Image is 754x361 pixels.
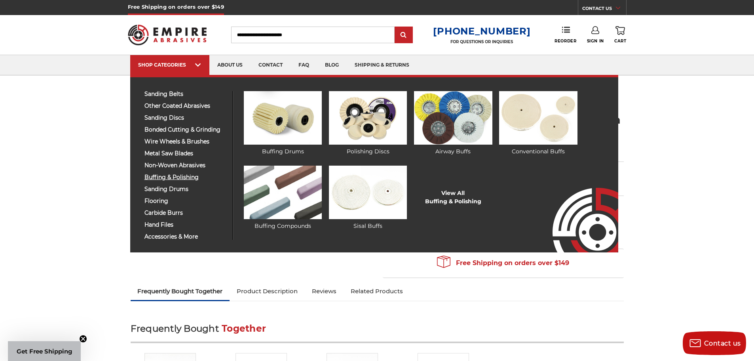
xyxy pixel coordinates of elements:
[144,103,226,109] span: other coated abrasives
[144,174,226,180] span: buffing & polishing
[329,166,407,219] img: Sisal Buffs
[291,55,317,75] a: faq
[704,340,741,347] span: Contact us
[144,139,226,145] span: wire wheels & brushes
[614,26,626,44] a: Cart
[144,91,226,97] span: sanding belts
[329,91,407,145] img: Polishing Discs
[329,91,407,156] a: Polishing Discs
[614,38,626,44] span: Cart
[144,234,226,240] span: accessories & more
[499,91,577,156] a: Conventional Buffs
[138,62,201,68] div: SHOP CATEGORIES
[437,255,569,271] span: Free Shipping on orders over $149
[209,55,251,75] a: about us
[17,348,72,355] span: Get Free Shipping
[144,186,226,192] span: sanding drums
[244,166,322,219] img: Buffing Compounds
[230,283,305,300] a: Product Description
[433,25,530,37] a: [PHONE_NUMBER]
[144,162,226,168] span: non-woven abrasives
[538,164,618,252] img: Empire Abrasives Logo Image
[587,38,604,44] span: Sign In
[131,323,219,334] span: Frequently Bought
[555,26,576,43] a: Reorder
[144,198,226,204] span: flooring
[414,91,492,156] a: Airway Buffs
[144,115,226,121] span: sanding discs
[305,283,344,300] a: Reviews
[499,91,577,145] img: Conventional Buffs
[414,91,492,145] img: Airway Buffs
[8,341,81,361] div: Get Free ShippingClose teaser
[79,335,87,343] button: Close teaser
[683,331,746,355] button: Contact us
[582,4,626,15] a: CONTACT US
[425,189,481,206] a: View AllBuffing & Polishing
[347,55,417,75] a: shipping & returns
[555,38,576,44] span: Reorder
[244,91,322,156] a: Buffing Drums
[144,210,226,216] span: carbide burrs
[131,283,230,300] a: Frequently Bought Together
[329,166,407,230] a: Sisal Buffs
[222,323,266,334] span: Together
[144,127,226,133] span: bonded cutting & grinding
[244,91,322,145] img: Buffing Drums
[144,222,226,228] span: hand files
[344,283,410,300] a: Related Products
[251,55,291,75] a: contact
[144,151,226,157] span: metal saw blades
[244,166,322,230] a: Buffing Compounds
[128,19,207,50] img: Empire Abrasives
[396,27,412,43] input: Submit
[433,39,530,44] p: FOR QUESTIONS OR INQUIRIES
[317,55,347,75] a: blog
